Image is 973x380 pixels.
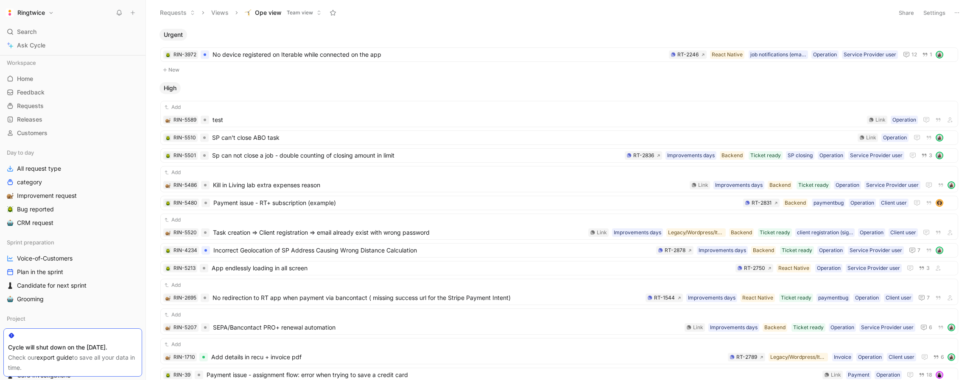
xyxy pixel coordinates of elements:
span: 3 [926,266,930,271]
span: SP can't close ABO task [212,133,854,143]
img: avatar [948,354,954,360]
div: Service Provider user [850,151,903,160]
button: 18 [917,370,934,380]
span: Incorrect Geolocation of SP Address Causing Wrong Distance Calculation [213,245,653,255]
a: Voice-of-Customers [3,252,142,265]
div: RT-2246 [677,50,699,59]
button: RingtwiceRingtwice [3,7,56,19]
span: All request type [17,164,61,173]
div: Link [831,371,841,379]
button: 🪲 [165,200,171,206]
div: 🐌 [165,182,171,188]
button: 🪲 [165,153,171,158]
a: Ask Cycle [3,39,142,52]
button: Requests [156,6,199,19]
div: Client user [886,294,911,302]
span: Customers [17,129,48,137]
span: Ope view [255,8,282,17]
span: No device registered on Iterable while connected on the app [212,50,665,60]
button: Add [163,311,182,319]
div: Workspace [3,56,142,69]
button: Add [163,168,182,177]
button: 🤖 [5,294,15,304]
div: RT-2836 [633,151,654,160]
a: export guide [36,354,72,361]
button: 7 [907,245,922,255]
div: RIN-4234 [173,246,197,255]
img: avatar [937,135,942,141]
button: 🪲 [165,135,171,141]
img: 🤸 [245,9,252,16]
div: Operation [819,151,843,160]
div: 🐌 [165,354,171,360]
button: 6 [931,352,946,362]
button: Add [163,103,182,111]
a: 🤖CRM request [3,216,142,229]
span: Candidate for next sprint [17,281,87,290]
span: Urgent [164,31,183,39]
div: React Native [778,264,809,272]
span: Sprint preparation [7,238,54,247]
a: 🤖Grooming [3,293,142,305]
div: Improvements days [614,228,661,237]
span: Releases [17,115,42,124]
button: Add [163,281,182,289]
div: SP closing [788,151,813,160]
a: Home [3,72,142,85]
img: 🤖 [7,296,14,302]
span: CRM request [17,219,53,227]
div: RIN-1710 [173,353,195,361]
button: Urgent [159,29,187,41]
button: 🪲 [165,247,171,253]
div: Backend [764,323,786,332]
button: Settings [920,7,949,19]
div: Client user [881,199,907,207]
div: Ticket ready [750,151,781,160]
div: Sprint preparation [3,236,142,249]
a: Plan in the sprint [3,266,142,278]
button: 7 [917,293,931,303]
span: Improvement request [17,191,77,200]
div: Operation [876,371,900,379]
span: Payment issue - assignment flow: error when trying to save a credit card [207,370,819,380]
div: Project [3,312,142,325]
div: Day to dayAll request typecategory🐌Improvement request🪲Bug reported🤖CRM request [3,146,142,229]
span: Task creation => Client registration => email already exist with wrong password [213,227,585,238]
div: Ticket ready [782,246,812,255]
span: Plan in the sprint [17,268,63,276]
div: RIN-5207 [173,323,197,332]
button: Add [163,216,182,224]
div: 🪲 [165,372,171,378]
div: Service Provider user [844,50,896,59]
button: New [159,65,959,75]
a: Add🐌RIN-2695No redirection to RT app when payment via bancontact ( missing success url for the St... [160,279,958,305]
div: RIN-2695 [173,294,196,302]
div: React Native [712,50,743,59]
img: 🐌 [165,183,171,188]
button: 🪲 [165,52,171,58]
div: Operation [883,133,907,142]
img: 🐌 [165,296,171,301]
div: Check our to save all your data in time. [8,352,137,373]
div: Ticket ready [798,181,829,189]
div: Backend [769,181,791,189]
div: Operation [855,294,879,302]
div: Link [875,116,886,124]
div: Sprint preparationVoice-of-CustomersPlan in the sprint♟️Candidate for next sprint🤖Grooming [3,236,142,305]
button: Share [895,7,918,19]
div: Operation [892,116,916,124]
span: SEPA/Bancontact PRO+ renewal automation [213,322,681,333]
span: 3 [929,153,932,158]
a: category [3,176,142,189]
button: 6 [919,322,934,333]
div: Improvements days [699,246,746,255]
span: No redirection to RT app when payment via bancontact ( missing success url for the Stripe Payment... [212,293,642,303]
div: Improvements days [715,181,763,189]
button: ♟️ [5,280,15,291]
span: App endlessly loading in all screen [212,263,732,273]
div: Service Provider user [866,181,919,189]
span: Home [17,75,33,83]
span: Voice-of-Customers [17,254,73,263]
a: 🪲RIN-4234Incorrect Geolocation of SP Address Causing Wrong Distance CalculationService Provider u... [160,243,958,258]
